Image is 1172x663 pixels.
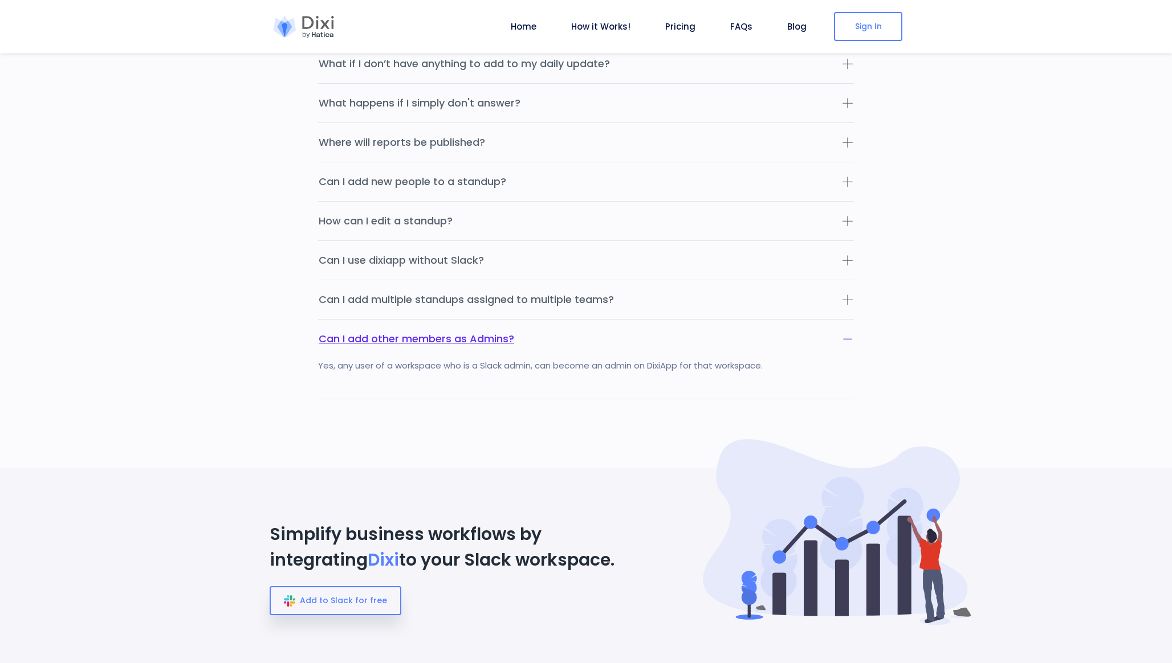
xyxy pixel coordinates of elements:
[318,44,854,83] button: What if I don’t have anything to add to my daily update?
[284,595,295,607] img: slack_icon_color.svg
[318,84,854,122] button: What happens if I simply don't answer?
[318,280,854,319] button: Can I add multiple standups assigned to multiple teams?
[661,20,700,33] a: Pricing
[318,162,854,201] button: Can I add new people to a standup?
[270,586,401,615] a: Add to Slack for free
[783,20,811,33] a: Blog
[703,439,974,658] img: action_image
[270,521,615,572] h2: Simplify business workflows by integrating to your Slack workspace.
[318,123,854,162] button: Where will reports be published?
[318,202,854,240] button: How can I edit a standup?
[506,20,541,33] a: Home
[567,20,635,33] a: How it Works!
[834,12,902,41] a: Sign In
[300,595,387,606] span: Add to Slack for free
[318,241,854,280] button: Can I use dixiapp without Slack?
[368,547,399,572] span: Dixi
[318,320,854,358] button: Can I add other members as Admins?
[726,20,757,33] a: FAQs
[318,358,854,399] div: Yes, any user of a workspace who is a Slack admin, can become an admin on DixiApp for that worksp...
